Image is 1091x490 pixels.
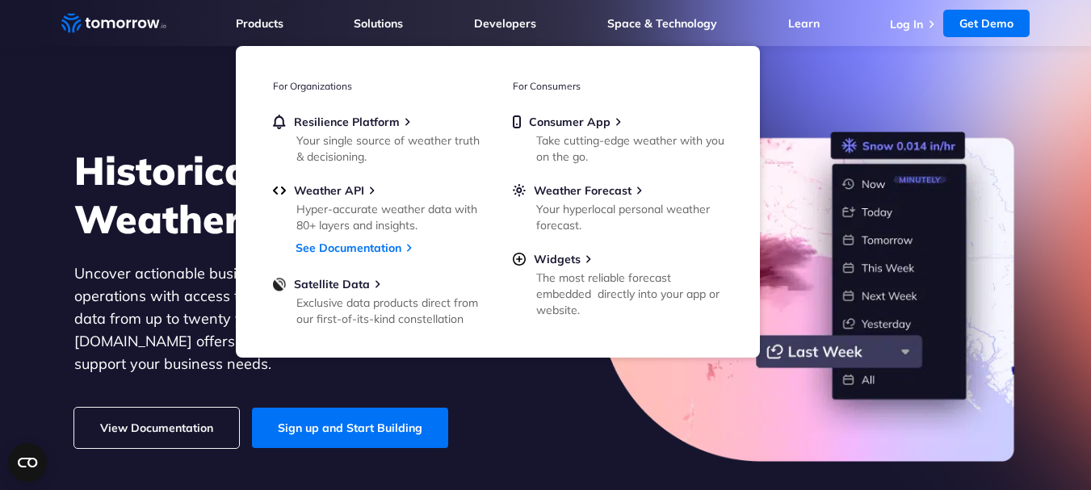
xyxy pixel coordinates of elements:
[294,277,370,291] span: Satellite Data
[8,443,47,482] button: Open CMP widget
[536,132,724,165] div: Take cutting-edge weather with you on the go.
[529,115,611,129] span: Consumer App
[273,183,483,230] a: Weather APIHyper-accurate weather data with 80+ layers and insights.
[273,115,483,161] a: Resilience PlatformYour single source of weather truth & decisioning.
[536,201,724,233] div: Your hyperlocal personal weather forecast.
[513,115,723,161] a: Consumer AppTake cutting-edge weather with you on the go.
[788,16,820,31] a: Learn
[474,16,536,31] a: Developers
[273,277,483,324] a: Satellite DataExclusive data products direct from our first-of-its-kind constellation
[236,16,283,31] a: Products
[513,252,526,266] img: plus-circle.svg
[354,16,403,31] a: Solutions
[536,270,724,318] div: The most reliable forecast embedded directly into your app or website.
[534,252,581,266] span: Widgets
[607,16,717,31] a: Space & Technology
[943,10,1030,37] a: Get Demo
[273,183,286,198] img: api.svg
[296,295,485,327] div: Exclusive data products direct from our first-of-its-kind constellation
[74,408,239,448] a: View Documentation
[61,11,166,36] a: Home link
[273,277,286,291] img: satellite-data-menu.png
[513,115,521,129] img: mobile.svg
[296,132,485,165] div: Your single source of weather truth & decisioning.
[599,132,1018,463] img: historical-weather-data.png.webp
[294,183,364,198] span: Weather API
[294,115,400,129] span: Resilience Platform
[273,80,483,92] h3: For Organizations
[513,183,723,230] a: Weather ForecastYour hyperlocal personal weather forecast.
[74,262,518,375] p: Uncover actionable business insights and optimize your operations with access to hourly and daily...
[513,183,526,198] img: sun.svg
[513,252,723,315] a: WidgetsThe most reliable forecast embedded directly into your app or website.
[513,80,723,92] h3: For Consumers
[74,146,518,243] h1: Historical Weather Data
[296,201,485,233] div: Hyper-accurate weather data with 80+ layers and insights.
[534,183,632,198] span: Weather Forecast
[252,408,448,448] a: Sign up and Start Building
[296,241,401,255] a: See Documentation
[890,17,923,31] a: Log In
[273,115,286,129] img: bell.svg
